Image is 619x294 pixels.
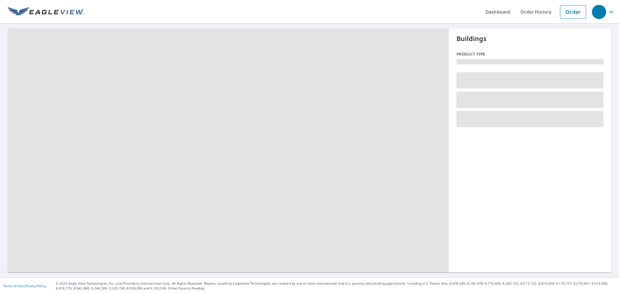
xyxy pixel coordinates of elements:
p: | [3,284,46,288]
p: Buildings [457,34,604,44]
a: Terms of Use [3,284,23,288]
img: EV Logo [8,7,84,17]
a: Order [560,5,586,19]
p: Product type [457,51,604,57]
p: © 2025 Eagle View Technologies, Inc. and Pictometry International Corp. All Rights Reserved. Repo... [56,281,616,291]
a: Privacy Policy [25,284,46,288]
